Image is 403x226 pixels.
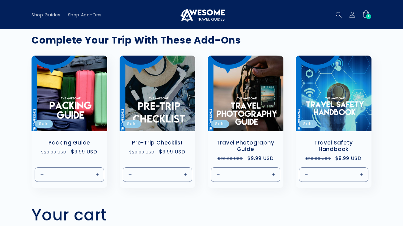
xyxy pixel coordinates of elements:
h1: Your cart [32,205,107,225]
span: 1 [368,14,369,19]
input: Quantity for Default Title [324,167,344,182]
a: Packing Guide [38,140,101,146]
a: Shop Add-Ons [64,8,105,21]
span: Shop Add-Ons [68,12,102,18]
a: Shop Guides [28,8,64,21]
span: Shop Guides [32,12,61,18]
input: Quantity for Default Title [148,167,168,182]
input: Quantity for Default Title [236,167,256,182]
strong: Complete Your Trip With These Add-Ons [32,33,241,47]
img: Awesome Travel Guides [178,7,225,22]
a: Travel Photography Guide [214,140,277,153]
a: Travel Safety Handbook [302,140,365,153]
a: Awesome Travel Guides [176,5,227,24]
summary: Search [332,8,346,22]
ul: Slider [32,56,371,188]
input: Quantity for Default Title [60,167,80,182]
a: Pre-Trip Checklist [126,140,189,146]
